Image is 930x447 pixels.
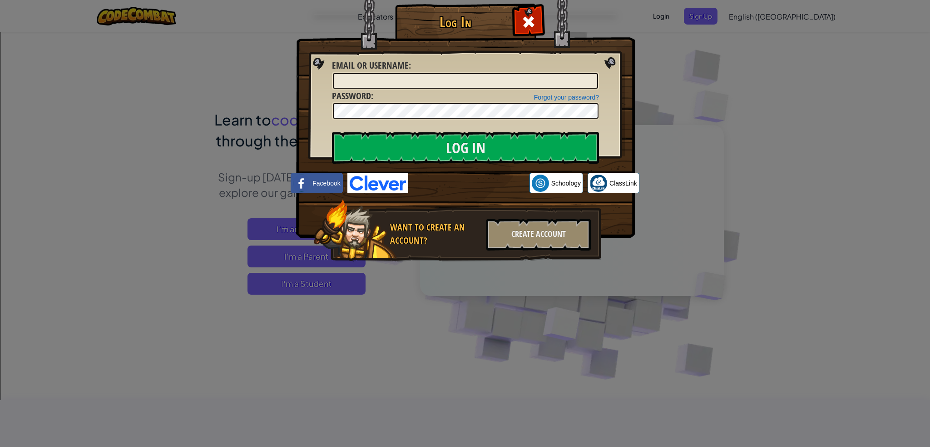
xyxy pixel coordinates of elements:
div: Options [4,36,926,45]
span: Schoology [551,179,581,188]
div: Rename [4,53,926,61]
div: Sort New > Old [4,12,926,20]
div: Want to create an account? [390,221,481,247]
label: : [332,90,373,103]
div: Move To ... [4,61,926,69]
div: Delete [4,28,926,36]
div: Sign out [4,45,926,53]
span: Password [332,90,371,102]
span: ClassLink [609,179,637,188]
div: Create Account [486,219,591,251]
img: schoology.png [532,175,549,192]
img: facebook_small.png [293,175,310,192]
iframe: Sign in with Google Button [408,173,529,193]
a: Forgot your password? [534,94,599,101]
span: Email or Username [332,59,409,71]
div: Move To ... [4,20,926,28]
img: classlink-logo-small.png [590,175,607,192]
div: Sort A > Z [4,4,926,12]
h1: Log In [397,14,513,30]
img: clever-logo-blue.png [347,173,408,193]
span: Facebook [312,179,340,188]
input: Log In [332,132,599,164]
label: : [332,59,411,72]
